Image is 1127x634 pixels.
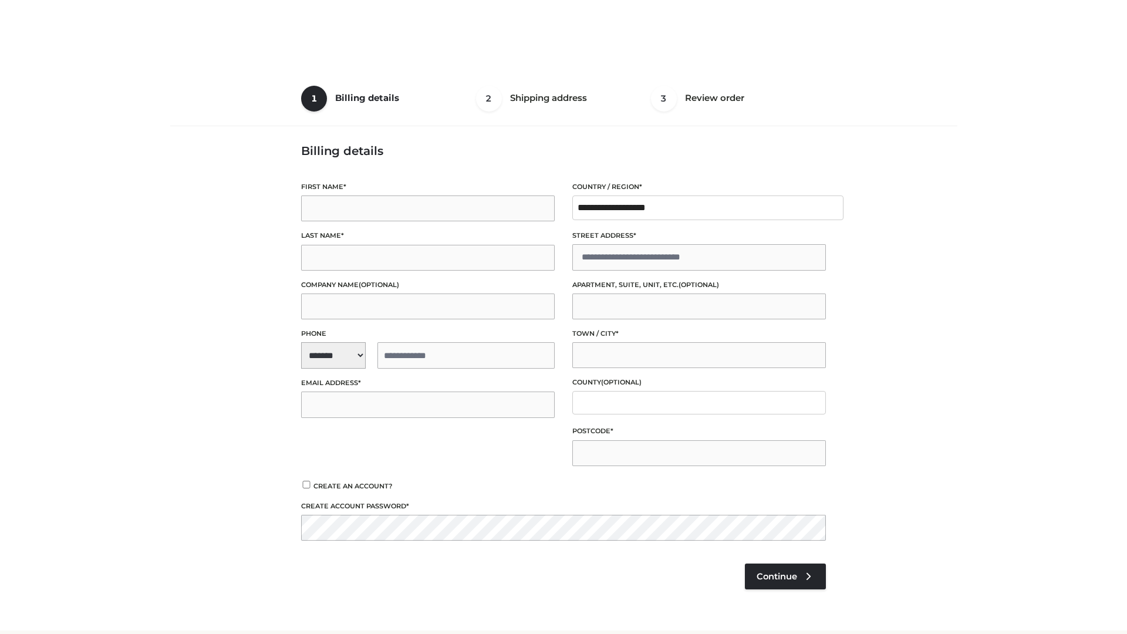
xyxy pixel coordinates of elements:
input: Create an account? [301,481,312,488]
span: 2 [476,86,502,112]
a: Continue [745,564,826,589]
span: Shipping address [510,92,587,103]
label: Postcode [572,426,826,437]
label: Apartment, suite, unit, etc. [572,279,826,291]
label: First name [301,181,555,193]
span: Continue [757,571,797,582]
h3: Billing details [301,144,826,158]
label: Email address [301,377,555,389]
label: Phone [301,328,555,339]
label: Country / Region [572,181,826,193]
span: (optional) [679,281,719,289]
span: 3 [651,86,677,112]
span: Review order [685,92,744,103]
span: Billing details [335,92,399,103]
label: Street address [572,230,826,241]
label: Town / City [572,328,826,339]
span: 1 [301,86,327,112]
label: County [572,377,826,388]
label: Create account password [301,501,826,512]
span: (optional) [601,378,642,386]
span: (optional) [359,281,399,289]
label: Last name [301,230,555,241]
label: Company name [301,279,555,291]
span: Create an account? [313,482,393,490]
